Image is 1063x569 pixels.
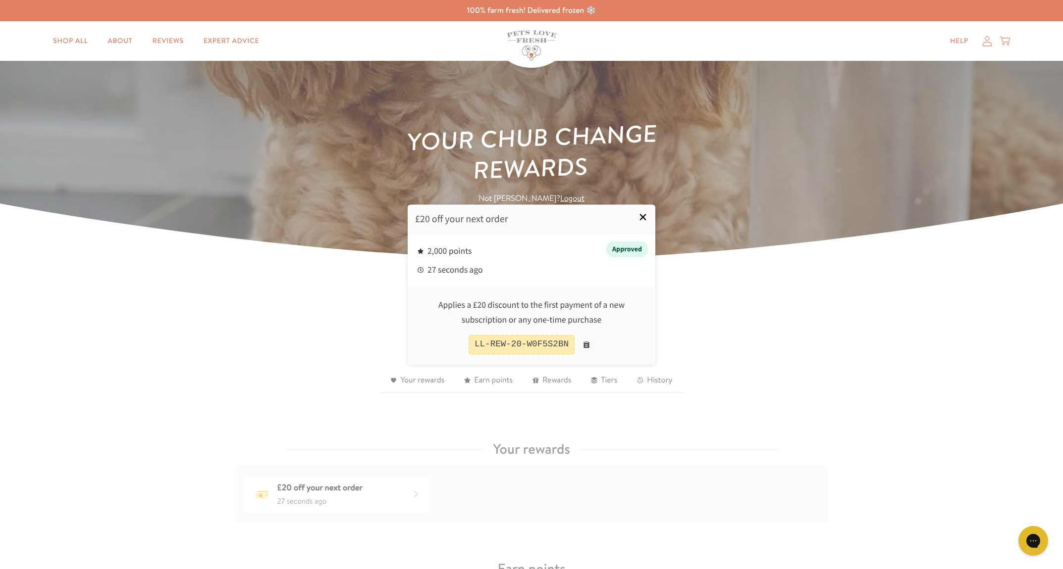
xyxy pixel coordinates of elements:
iframe: Gorgias live chat messenger [1013,522,1053,559]
div: LL-REW-20-W0F5S2BN [469,334,575,354]
div: Applies a £20 discount to the first payment of a new subscription or any one-time purchase [418,298,645,328]
div: 27 seconds ago [418,263,645,278]
div: 2,000 points [418,244,645,259]
a: Close [631,205,655,230]
div: Approved [606,241,648,257]
span: £20 off your next order [415,213,508,225]
button: Copy to clipboard [579,336,594,352]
